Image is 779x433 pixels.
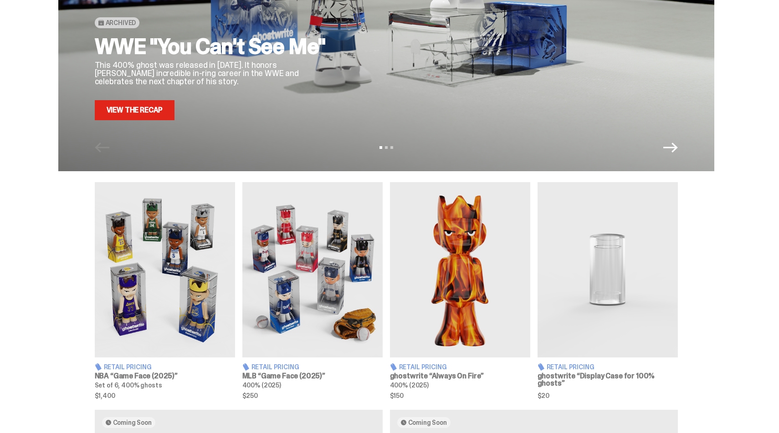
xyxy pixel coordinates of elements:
[663,140,678,155] button: Next
[242,182,383,399] a: Game Face (2025) Retail Pricing
[113,419,152,426] span: Coming Soon
[399,364,447,370] span: Retail Pricing
[95,182,235,357] img: Game Face (2025)
[538,372,678,387] h3: ghostwrite “Display Case for 100% ghosts”
[538,182,678,357] img: Display Case for 100% ghosts
[242,392,383,399] span: $250
[408,419,447,426] span: Coming Soon
[95,61,332,86] p: This 400% ghost was released in [DATE]. It honors [PERSON_NAME] incredible in-ring career in the ...
[106,19,136,26] span: Archived
[390,182,530,399] a: Always On Fire Retail Pricing
[538,182,678,399] a: Display Case for 100% ghosts Retail Pricing
[390,372,530,380] h3: ghostwrite “Always On Fire”
[547,364,594,370] span: Retail Pricing
[104,364,152,370] span: Retail Pricing
[95,392,235,399] span: $1,400
[385,146,388,149] button: View slide 2
[251,364,299,370] span: Retail Pricing
[242,372,383,380] h3: MLB “Game Face (2025)”
[390,146,393,149] button: View slide 3
[95,372,235,380] h3: NBA “Game Face (2025)”
[95,100,175,120] a: View the Recap
[379,146,382,149] button: View slide 1
[390,381,429,389] span: 400% (2025)
[242,182,383,357] img: Game Face (2025)
[390,392,530,399] span: $150
[538,392,678,399] span: $20
[95,182,235,399] a: Game Face (2025) Retail Pricing
[95,381,162,389] span: Set of 6, 400% ghosts
[95,36,332,57] h2: WWE "You Can't See Me"
[390,182,530,357] img: Always On Fire
[242,381,281,389] span: 400% (2025)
